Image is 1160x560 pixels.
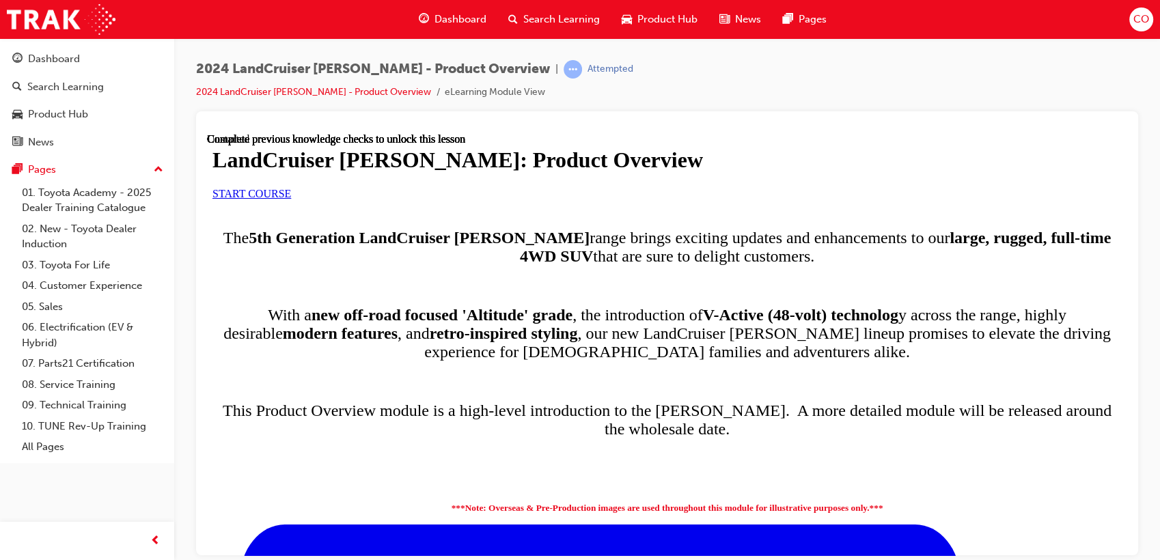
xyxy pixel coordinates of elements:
span: | [555,61,558,77]
a: Search Learning [5,74,169,100]
a: All Pages [16,436,169,458]
a: 05. Sales [16,296,169,318]
div: Attempted [588,63,633,76]
span: This Product Overview module is a high-level introduction to the [PERSON_NAME]. A more detailed m... [16,268,904,305]
span: car-icon [622,11,632,28]
a: search-iconSearch Learning [497,5,611,33]
div: News [28,135,54,150]
strong: ***Note: Overseas & Pre-Production images are used throughout this module for illustrative purpos... [245,369,676,380]
span: pages-icon [12,164,23,176]
strong: retro-inspired styling [223,191,371,209]
button: DashboardSearch LearningProduct HubNews [5,44,169,157]
a: 08. Service Training [16,374,169,395]
strong: new off-road focused 'Altitude' grade [105,173,365,191]
span: guage-icon [419,11,429,28]
a: 10. TUNE Rev-Up Training [16,416,169,437]
img: Trak [7,4,115,35]
span: The range brings exciting updates and enhancements to our that are sure to delight customers. [16,96,904,132]
span: Product Hub [637,12,698,27]
li: eLearning Module View [445,85,545,100]
span: News [735,12,761,27]
a: Product Hub [5,102,169,127]
span: news-icon [719,11,730,28]
div: Dashboard [28,51,80,67]
a: 06. Electrification (EV & Hybrid) [16,317,169,353]
a: START COURSE [5,55,84,66]
span: news-icon [12,137,23,149]
strong: modern features [76,191,191,209]
a: 04. Customer Experience [16,275,169,296]
a: news-iconNews [708,5,772,33]
button: CO [1129,8,1153,31]
a: Dashboard [5,46,169,72]
span: 2024 LandCruiser [PERSON_NAME] - Product Overview [196,61,550,77]
a: 03. Toyota For Life [16,255,169,276]
div: Product Hub [28,107,88,122]
span: pages-icon [783,11,793,28]
span: Dashboard [434,12,486,27]
span: search-icon [12,81,22,94]
a: News [5,130,169,155]
h1: LandCruiser [PERSON_NAME]: Product Overview [5,14,915,40]
span: car-icon [12,109,23,121]
a: 01. Toyota Academy - 2025 Dealer Training Catalogue [16,182,169,219]
span: search-icon [508,11,518,28]
span: Search Learning [523,12,600,27]
span: Pages [799,12,827,27]
strong: 5th Generation LandCruiser [PERSON_NAME] [42,96,383,113]
span: prev-icon [150,533,161,550]
a: guage-iconDashboard [408,5,497,33]
a: 09. Technical Training [16,395,169,416]
span: learningRecordVerb_ATTEMPT-icon [564,60,582,79]
a: pages-iconPages [772,5,838,33]
span: guage-icon [12,53,23,66]
span: up-icon [154,161,163,179]
strong: large, rugged, full-time 4WD SUV [313,96,904,132]
button: Pages [5,157,169,182]
a: 2024 LandCruiser [PERSON_NAME] - Product Overview [196,86,431,98]
span: CO [1133,12,1149,27]
a: 07. Parts21 Certification [16,353,169,374]
span: With a , the introduction of y across the range, highly desirable , and , our new LandCruiser [PE... [16,173,904,227]
a: 02. New - Toyota Dealer Induction [16,219,169,255]
a: car-iconProduct Hub [611,5,708,33]
strong: V-Active (48-volt) technolog [496,173,691,191]
div: Pages [28,162,56,178]
div: Search Learning [27,79,104,95]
